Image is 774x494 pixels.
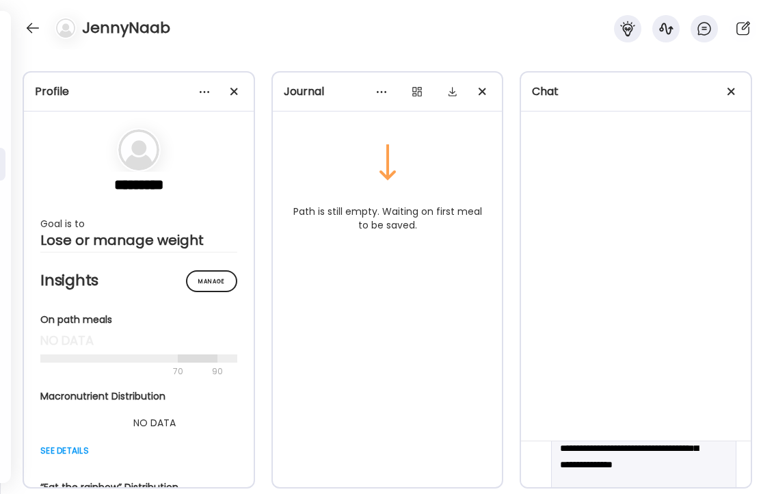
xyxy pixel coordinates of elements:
div: Lose or manage weight [40,232,237,248]
div: Path is still empty. Waiting on first meal to be saved. [278,199,497,237]
div: Journal [284,83,492,100]
div: Chat [532,83,740,100]
div: NO DATA [40,415,269,431]
h4: JennyNaab [82,17,170,39]
div: Manage [186,270,237,292]
img: bg-avatar-default.svg [56,18,75,38]
div: Profile [35,83,243,100]
div: 90 [211,363,224,380]
div: On path meals [40,313,237,327]
h2: Insights [40,270,237,291]
div: 70 [40,363,208,380]
img: bg-avatar-default.svg [118,129,159,170]
div: Goal is to [40,216,237,232]
div: no data [40,333,237,349]
div: Macronutrient Distribution [40,389,269,404]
